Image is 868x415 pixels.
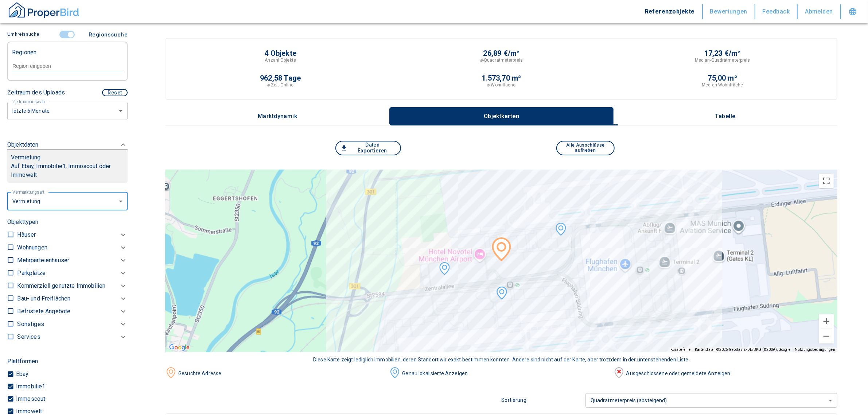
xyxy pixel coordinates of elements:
[819,329,834,344] button: Verkleinern
[400,370,613,377] div: Genau lokalisierte Anzeigen
[17,228,128,241] div: Häuser
[17,282,105,290] p: Kommerziell genutzte Immobilien
[389,367,400,378] img: image
[585,391,837,410] div: Quadratmeterpreis (absteigend)
[264,50,296,57] p: 4 Objekte
[502,396,585,404] p: Sortierung
[11,162,124,179] p: Auf Ebay, Immobilie1, Immoscout oder Immowelt
[17,241,128,254] div: Wohnungen
[166,356,837,364] div: Diese Karte zeigt lediglich Immobilien, deren Standort wir exakt bestimmen konnten. Andere sind n...
[17,330,128,343] div: Services
[482,74,521,82] p: 1.573,70 m²
[702,82,743,88] p: Median-Wohnfläche
[7,1,80,22] button: ProperBird Logo and Home Button
[670,347,690,352] button: Kurzbefehle
[102,89,128,96] button: Reset
[17,292,128,305] div: Bau- und Freiflächen
[704,50,741,57] p: 17,23 €/m²
[166,367,176,378] img: image
[7,140,39,149] p: Objektdaten
[7,28,42,41] button: Umkreissuche
[695,348,790,352] span: Kartendaten ©2025 GeoBasis-DE/BKG (©2009), Google
[556,141,615,155] button: Alle Ausschlüsse aufheben
[14,384,46,389] p: Immobilie1
[17,305,128,318] div: Befristete Angebote
[819,174,834,188] button: Vollbildansicht ein/aus
[638,4,703,19] button: Referenzobjekte
[819,314,834,329] button: Vergrößern
[480,57,523,63] p: ⌀-Quadratmeterpreis
[17,256,69,265] p: Mehrparteienhäuser
[260,74,301,82] p: 962,58 Tage
[7,1,80,19] img: ProperBird Logo and Home Button
[176,370,389,377] div: Gesuchte Adresse
[707,113,744,120] p: Tabelle
[17,294,70,303] p: Bau- und Freiflächen
[17,254,128,267] div: Mehrparteienhäuser
[708,74,737,82] p: 75,00 m²
[7,133,128,190] div: ObjektdatenVermietungAuf Ebay, Immobilie1, Immoscout oder Immowelt
[167,343,191,352] img: Google
[267,82,293,88] p: ⌀-Zeit Online
[483,50,520,57] p: 26,89 €/m²
[695,57,750,63] p: Median-Quadratmeterpreis
[624,370,837,377] div: Ausgeschlossene oder gemeldete Anzeigen
[17,269,46,278] p: Parkplätze
[703,4,755,19] button: Bewertungen
[7,88,65,97] p: Zeitraum des Uploads
[265,57,296,63] p: Anzahl Objekte
[755,4,798,19] button: Feedback
[17,243,47,252] p: Wohnungen
[335,141,401,155] button: Daten Exportieren
[798,4,841,19] button: Abmelden
[86,28,128,42] button: Regionssuche
[17,307,70,316] p: Befristete Angebote
[17,320,44,329] p: Sonstiges
[487,82,515,88] p: ⌀-Wohnfläche
[7,357,38,366] p: Plattformen
[17,279,128,292] div: Kommerziell genutzte Immobilien
[614,367,624,378] img: image
[14,408,42,414] p: Immowelt
[7,218,128,226] p: Objekttypen
[14,371,29,377] p: Ebay
[17,318,128,330] div: Sonstiges
[166,107,837,125] div: wrapped label tabs example
[17,333,40,341] p: Services
[14,396,45,402] p: Immoscout
[17,230,36,239] p: Häuser
[483,113,519,120] p: Objektkarten
[795,348,835,352] a: Nutzungsbedingungen (wird in neuem Tab geöffnet)
[17,267,128,279] div: Parkplätze
[11,153,41,162] p: Vermietung
[12,46,36,55] p: Regionen
[258,113,297,120] p: Marktdynamik
[167,343,191,352] a: Dieses Gebiet in Google Maps öffnen (in neuem Fenster)
[7,101,128,120] div: letzte 6 Monate
[12,63,123,69] input: Region eingeben
[7,191,128,211] div: letzte 6 Monate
